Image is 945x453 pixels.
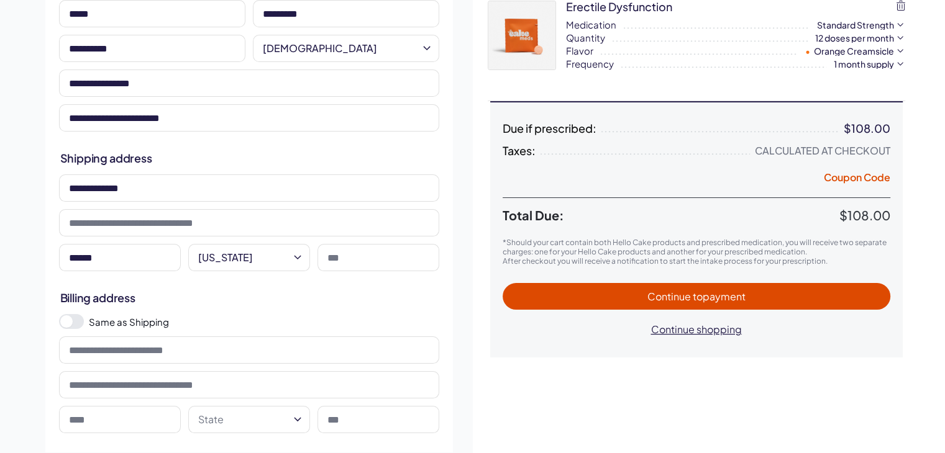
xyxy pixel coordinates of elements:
span: to payment [693,290,746,303]
span: Quantity [566,31,605,44]
button: Continue shopping [639,316,754,343]
p: *Should your cart contain both Hello Cake products and prescribed medication, you will receive tw... [503,238,890,256]
span: Due if prescribed: [503,122,596,135]
span: Continue shopping [651,323,742,336]
button: Coupon Code [824,171,890,188]
h2: Shipping address [60,150,438,166]
span: Total Due: [503,208,839,223]
span: Flavor [566,44,593,57]
span: Frequency [566,57,614,70]
span: After checkout you will receive a notification to start the intake process for your prescription. [503,256,828,266]
span: Taxes: [503,145,536,157]
label: Same as Shipping [89,315,439,328]
img: iownh4V3nGbUiJ6P030JsbkObMcuQxHiuDxmy1iN.webp [488,1,555,70]
h2: Billing address [60,290,438,305]
button: Continue topayment [503,283,890,310]
span: Medication [566,18,616,31]
div: $108.00 [844,122,890,135]
div: Calculated at Checkout [755,145,890,157]
span: Continue [647,290,746,303]
span: $108.00 [839,207,890,223]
